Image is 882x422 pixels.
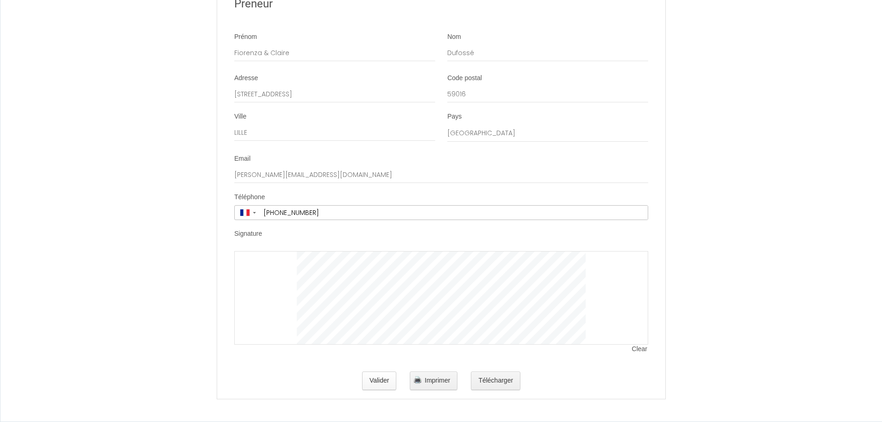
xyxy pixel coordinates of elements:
[425,377,450,384] span: Imprimer
[252,211,257,214] span: ▼
[234,193,265,202] label: Téléphone
[410,372,457,390] button: Imprimer
[414,376,421,384] img: printer.png
[632,345,648,354] span: Clear
[260,206,648,220] input: +33 6 12 34 56 78
[447,32,461,42] label: Nom
[362,372,397,390] button: Valider
[234,154,250,164] label: Email
[234,112,246,121] label: Ville
[471,372,520,390] button: Télécharger
[234,229,262,239] label: Signature
[447,74,482,83] label: Code postal
[234,32,257,42] label: Prénom
[234,74,258,83] label: Adresse
[447,112,462,121] label: Pays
